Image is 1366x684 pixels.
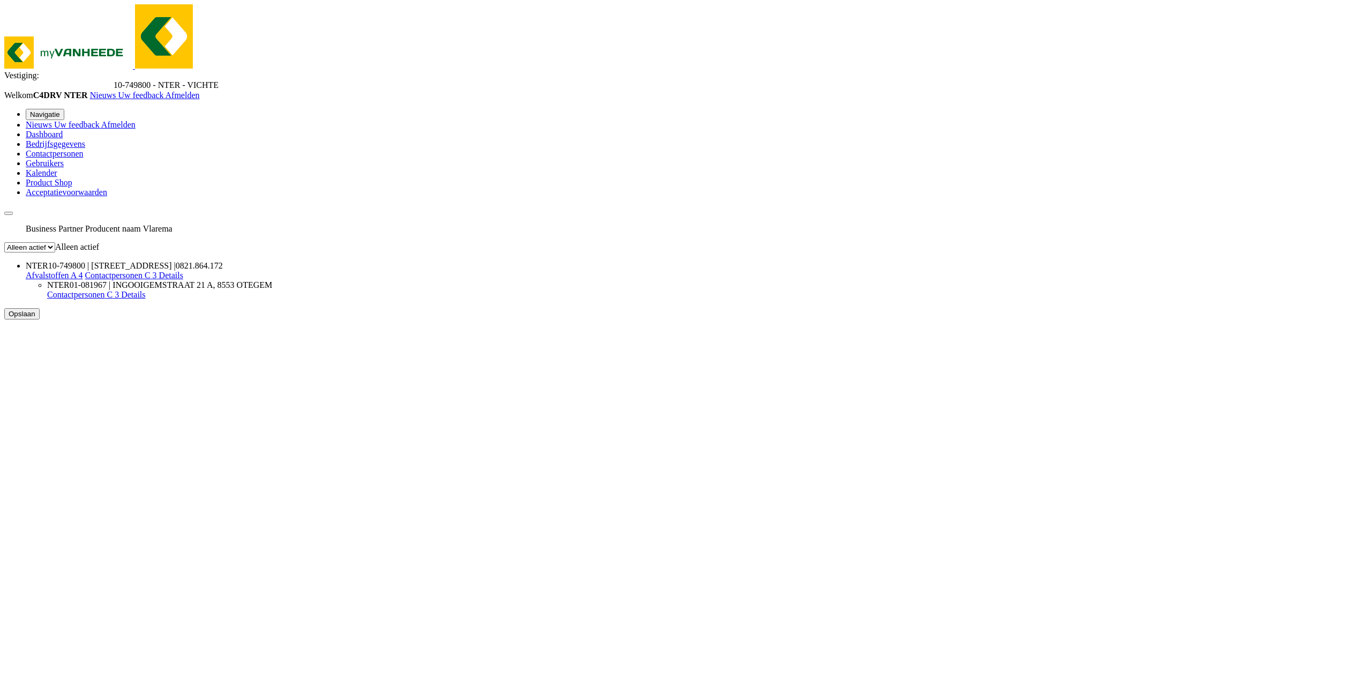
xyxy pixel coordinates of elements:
a: Afmelden [101,120,136,129]
strong: C4DRV NTER [33,91,88,100]
span: C [145,271,151,280]
img: myVanheede [4,36,133,69]
span: Afvalstoffen [26,271,69,280]
span: 10-749800 - NTER - VICHTE [114,80,219,90]
span: A [71,271,77,280]
span: 4 [78,271,82,280]
a: Acceptatievoorwaarden [26,188,107,197]
li: Business Partner [26,224,83,234]
span: Nieuws [26,120,52,129]
a: Contactpersonen [26,149,84,158]
span: Contactpersonen [85,271,142,280]
div: 10-749800 | [STREET_ADDRESS] | [26,261,1073,271]
a: Bedrijfsgegevens [26,139,85,148]
a: Afvalstoffen A 4 [26,271,82,280]
a: Dashboard [26,130,63,139]
span: Vestiging: [4,71,39,80]
a: Uw feedback [118,91,166,100]
a: Kalender [26,168,57,177]
span: 0821.864.172 [176,261,223,270]
span: NTER [47,280,70,289]
a: Details [159,271,183,280]
a: Product Shop [26,178,72,187]
a: Uw feedback [54,120,101,129]
span: Nieuws [90,91,116,100]
a: Gebruikers [26,159,64,168]
span: NTER [26,261,48,270]
a: Afmelden [166,91,200,100]
span: Alleen actief [55,242,99,251]
span: 3 [153,271,157,280]
a: Contactpersonen C 3 [85,271,159,280]
a: Details [121,290,145,299]
li: Producent naam [85,224,141,234]
img: myVanheede [135,4,193,69]
span: C [107,290,113,299]
span: Uw feedback [118,91,164,100]
button: Navigatie [26,109,64,120]
button: Opslaan [4,308,40,319]
a: Nieuws [26,120,54,129]
a: Contactpersonen C 3 [47,290,121,299]
div: 01-081967 | INGOOIGEMSTRAAT 21 A, 8553 OTEGEM [47,280,1159,290]
span: 3 [115,290,119,299]
span: Contactpersonen [47,290,105,299]
span: Navigatie [30,110,60,118]
li: Vlarema [143,224,172,234]
span: Uw feedback [54,120,100,129]
span: Welkom [4,91,90,100]
a: Nieuws [90,91,118,100]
